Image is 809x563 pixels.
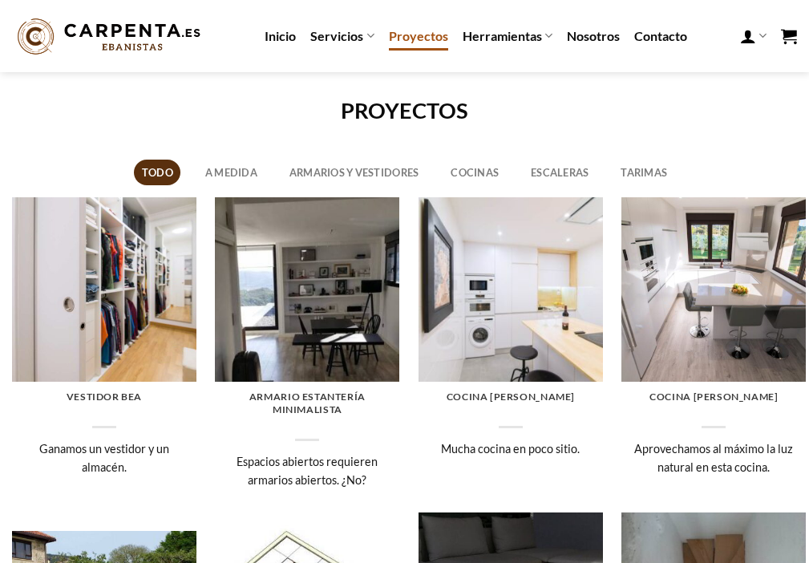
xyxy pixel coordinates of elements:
a: cocina encimera reforma carpinteria Cocina [PERSON_NAME] Mucha cocina en poco sitio. [419,197,603,494]
p: Espacios abiertos requieren armarios abiertos. ¿No? [223,452,391,489]
img: armario sin frentes [215,197,399,382]
h1: PROYECTOS [12,96,797,124]
a: vestidor, armario sin frentes carpinteria Vestidor Bea Ganamos un vestidor y un almacén. [12,197,196,512]
a: Herramientas [463,20,552,51]
a: armario sin frentes Armario estantería minimalista Espacios abiertos requieren armarios abiertos.... [215,197,399,507]
a: Escaleras [523,160,597,185]
img: vestidor, armario sin frentes carpinteria [12,197,196,382]
a: Proyectos [389,22,448,51]
a: Inicio [265,22,296,51]
img: Carpenta.es [12,14,206,59]
img: cocina encimera y tarima claros, fregadero bajo encimera [621,197,806,382]
h6: Cocina [PERSON_NAME] [427,391,595,403]
img: cocina encimera reforma carpinteria [419,197,603,382]
a: Contacto [634,22,687,51]
h6: Cocina [PERSON_NAME] [629,391,798,403]
a: cocina encimera y tarima claros, fregadero bajo encimera Cocina [PERSON_NAME] Aprovechamos al máx... [621,197,806,494]
p: Ganamos un vestidor y un almacén. [20,439,188,495]
a: Armarios y vestidores [281,160,427,185]
a: A medida [197,160,265,185]
p: Mucha cocina en poco sitio. [427,439,595,476]
a: Cocinas [443,160,507,185]
a: Tarimas [613,160,675,185]
h6: Vestidor Bea [20,391,188,403]
a: Servicios [310,20,374,51]
h6: Armario estantería minimalista [223,391,391,416]
p: Aprovechamos al máximo la luz natural en esta cocina. [629,439,798,476]
a: Todo [134,160,180,185]
a: Nosotros [567,22,620,51]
